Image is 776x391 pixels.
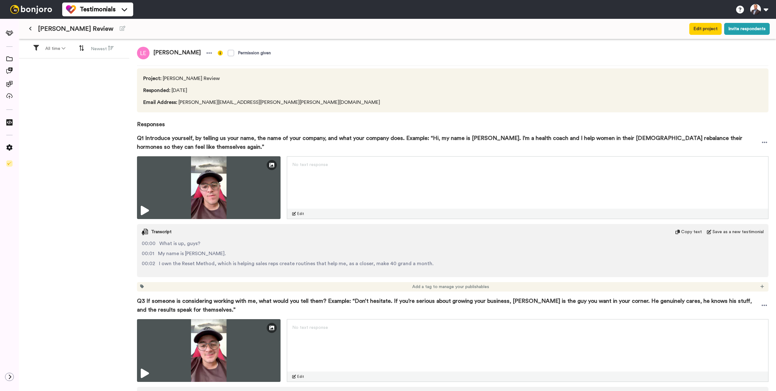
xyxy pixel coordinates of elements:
[150,47,205,59] span: [PERSON_NAME]
[137,319,281,382] img: 4ef3d04e-fd2d-4871-915f-2f392f198d91-thumbnail_full-1757975167.jpg
[292,325,328,330] span: No text response
[143,76,161,81] span: Project :
[292,163,328,167] span: No text response
[142,250,154,257] span: 00:01
[238,50,271,56] div: Permission given
[689,23,722,35] button: Edit project
[8,5,55,14] img: bj-logo-header-white.svg
[713,229,764,235] span: Save as a new testimonial
[143,99,380,106] span: [PERSON_NAME][EMAIL_ADDRESS][PERSON_NAME][PERSON_NAME][DOMAIN_NAME]
[137,297,760,314] span: Q3 If someone is considering working with me, what would you tell them? Example: “Don’t hesitate....
[38,24,113,33] span: [PERSON_NAME] Review
[142,260,155,267] span: 00:02
[218,51,223,56] img: info-yellow.svg
[143,88,170,93] span: Responded :
[143,87,380,94] span: [DATE]
[151,229,172,235] span: Transcript
[142,229,148,235] img: transcript.svg
[6,160,13,167] img: Checklist.svg
[137,134,761,151] span: Q1 Introduce yourself, by telling us your name, the name of your company, and what your company d...
[724,23,770,35] button: Invite respondents
[137,156,281,219] img: 1cb30b59-5a29-45ba-a833-07d494d7f6ba-thumbnail_full-1757975106.jpg
[159,240,200,247] span: What is up, guys?
[87,43,117,55] button: Newest
[137,112,768,129] span: Responses
[158,250,226,257] span: My name is [PERSON_NAME].
[412,284,489,290] span: Add a tag to manage your publishables
[681,229,702,235] span: Copy text
[66,4,76,14] img: tm-color.svg
[41,43,69,54] button: All time
[143,75,380,82] span: [PERSON_NAME] Review
[143,100,177,105] span: Email Address :
[137,47,150,59] img: le.png
[159,260,434,267] span: I own the Reset Method, which is helping sales reps create routines that help me, as a closer, ma...
[80,5,116,14] span: Testimonials
[297,374,304,379] span: Edit
[142,240,156,247] span: 00:00
[297,211,304,216] span: Edit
